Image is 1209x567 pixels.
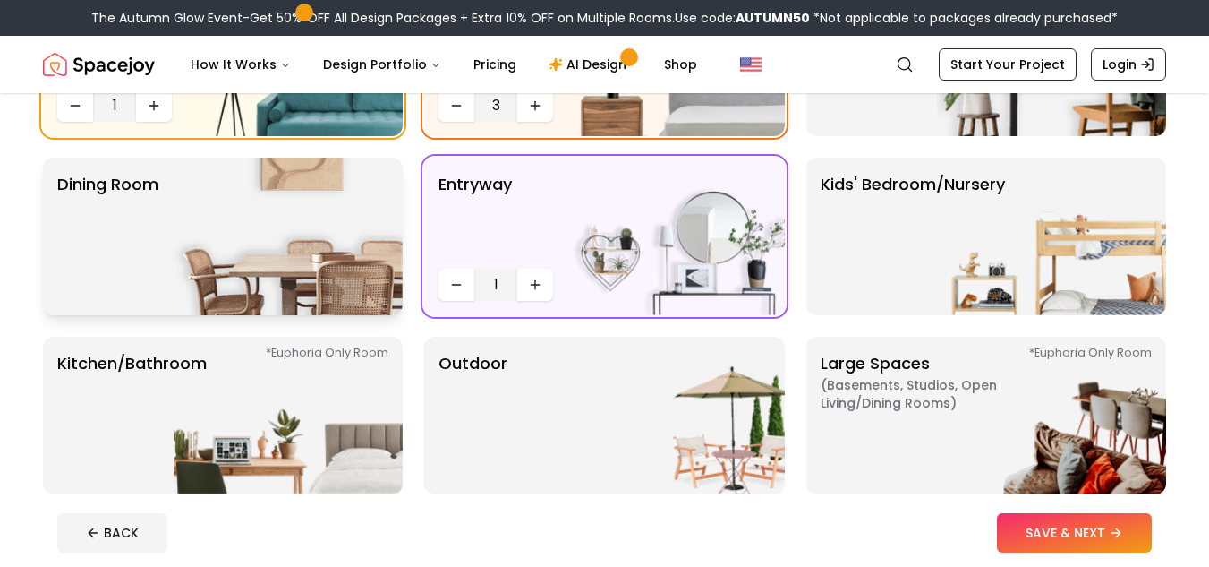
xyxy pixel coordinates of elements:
[517,90,553,122] button: Increase quantity
[438,351,507,480] p: Outdoor
[736,9,810,27] b: AUTUMN50
[821,351,1044,480] p: Large Spaces
[174,158,403,315] img: Dining Room
[174,337,403,494] img: Kitchen/Bathroom *Euphoria Only
[821,172,1005,301] p: Kids' Bedroom/Nursery
[100,95,129,116] span: 1
[57,513,167,553] button: BACK
[481,274,510,296] span: 1
[556,158,785,315] img: entryway
[740,54,762,75] img: United States
[556,337,785,494] img: Outdoor
[57,90,93,122] button: Decrease quantity
[534,47,646,82] a: AI Design
[997,513,1152,553] button: SAVE & NEXT
[43,36,1166,93] nav: Global
[57,351,207,480] p: Kitchen/Bathroom
[43,47,155,82] a: Spacejoy
[57,172,158,301] p: Dining Room
[650,47,711,82] a: Shop
[43,47,155,82] img: Spacejoy Logo
[1091,48,1166,81] a: Login
[136,90,172,122] button: Increase quantity
[309,47,456,82] button: Design Portfolio
[937,337,1166,494] img: Large Spaces *Euphoria Only
[176,47,305,82] button: How It Works
[438,90,474,122] button: Decrease quantity
[459,47,531,82] a: Pricing
[91,9,1118,27] div: The Autumn Glow Event-Get 50% OFF All Design Packages + Extra 10% OFF on Multiple Rooms.
[438,269,474,301] button: Decrease quantity
[675,9,810,27] span: Use code:
[176,47,711,82] nav: Main
[939,48,1077,81] a: Start Your Project
[481,95,510,116] span: 3
[438,172,512,262] p: entryway
[517,269,553,301] button: Increase quantity
[937,158,1166,315] img: Kids' Bedroom/Nursery
[810,9,1118,27] span: *Not applicable to packages already purchased*
[821,376,1044,412] span: ( Basements, Studios, Open living/dining rooms )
